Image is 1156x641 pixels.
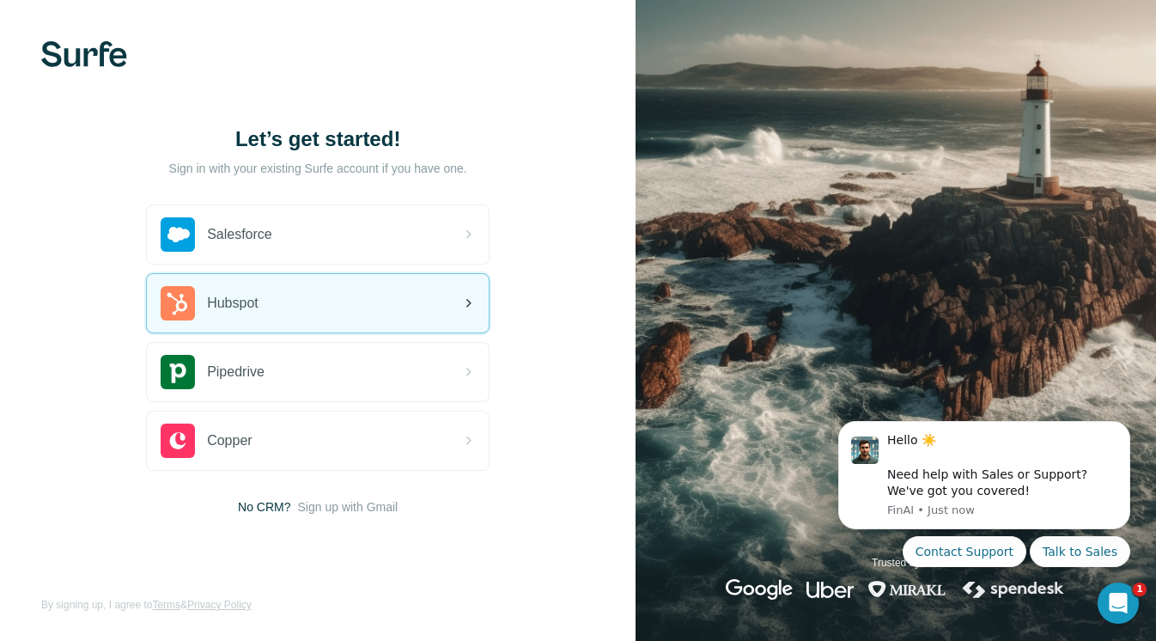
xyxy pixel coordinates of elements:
[169,160,467,177] p: Sign in with your existing Surfe account if you have one.
[41,41,127,67] img: Surfe's logo
[298,498,399,516] button: Sign up with Gmail
[161,217,195,252] img: salesforce's logo
[161,286,195,320] img: hubspot's logo
[187,599,252,611] a: Privacy Policy
[806,579,854,600] img: uber's logo
[867,579,946,600] img: mirakl's logo
[238,498,290,516] span: No CRM?
[1133,583,1147,596] span: 1
[960,579,1067,600] img: spendesk's logo
[207,430,252,451] span: Copper
[161,355,195,389] img: pipedrive's logo
[146,125,490,153] h1: Let’s get started!
[41,597,252,613] span: By signing up, I agree to &
[161,424,195,458] img: copper's logo
[207,224,272,245] span: Salesforce
[1098,583,1139,624] iframe: Intercom live chat
[812,406,1156,577] iframe: Intercom notifications message
[207,362,265,382] span: Pipedrive
[726,579,793,600] img: google's logo
[207,293,259,314] span: Hubspot
[152,599,180,611] a: Terms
